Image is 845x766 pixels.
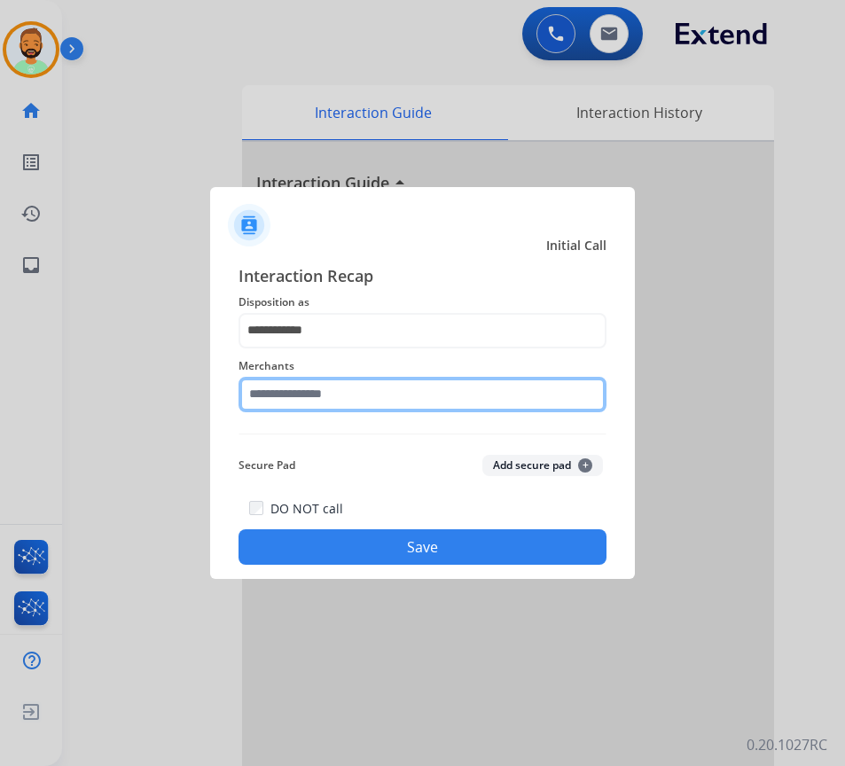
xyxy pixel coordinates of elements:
[482,455,603,476] button: Add secure pad+
[270,500,343,518] label: DO NOT call
[239,292,606,313] span: Disposition as
[239,455,295,476] span: Secure Pad
[578,458,592,473] span: +
[747,734,827,755] p: 0.20.1027RC
[228,204,270,246] img: contactIcon
[546,237,606,254] span: Initial Call
[239,356,606,377] span: Merchants
[239,529,606,565] button: Save
[239,263,606,292] span: Interaction Recap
